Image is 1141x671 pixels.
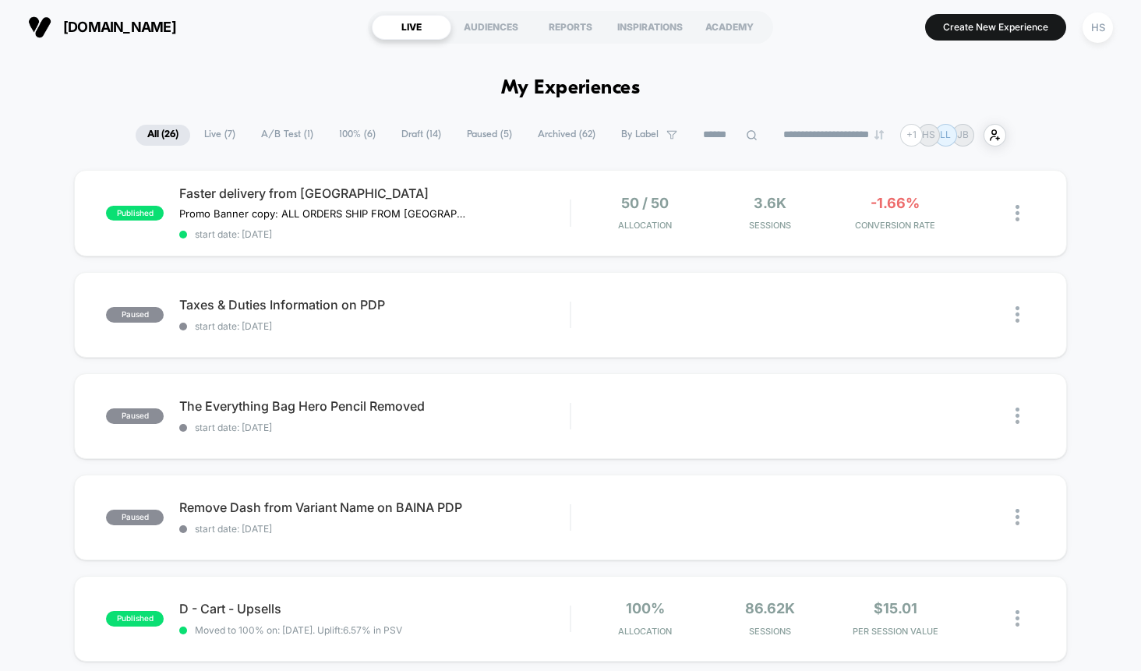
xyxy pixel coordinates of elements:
span: 100% ( 6 ) [327,125,387,146]
span: Promo Banner copy: ALL ORDERS SHIP FROM [GEOGRAPHIC_DATA] FOR FASTER DELIVERY [179,208,468,220]
span: start date: [DATE] [179,321,570,332]
div: AUDIENCES [451,15,531,40]
div: HS [1083,12,1113,43]
span: start date: [DATE] [179,422,570,433]
span: 3.6k [754,196,786,212]
div: + 1 [900,124,923,147]
span: Allocation [618,627,672,637]
button: HS [1078,12,1118,44]
span: The Everything Bag Hero Pencil Removed [179,399,570,413]
span: published [106,206,164,221]
span: Remove Dash from Variant Name on BAINA PDP [179,500,570,514]
span: published [106,611,164,627]
div: REPORTS [531,15,610,40]
span: PER SESSION VALUE [836,627,953,637]
img: close [1016,509,1019,525]
span: Draft ( 14 ) [390,125,453,146]
h1: My Experiences [501,78,641,101]
div: ACADEMY [690,15,769,40]
span: D - Cart - Upsells [179,602,570,616]
span: start date: [DATE] [179,229,570,240]
span: Allocation [618,221,672,231]
span: By Label [621,129,659,141]
button: Create New Experience [925,14,1066,41]
span: Live ( 7 ) [193,125,247,146]
p: HS [922,129,935,140]
span: $15.01 [874,601,917,617]
img: close [1016,205,1019,221]
span: [DOMAIN_NAME] [63,19,176,36]
button: [DOMAIN_NAME] [23,15,181,40]
span: Sessions [712,627,828,637]
div: LIVE [372,15,451,40]
span: Archived ( 62 ) [526,125,607,146]
span: Sessions [712,221,828,231]
div: INSPIRATIONS [610,15,690,40]
img: Visually logo [28,16,51,39]
img: close [1016,306,1019,323]
p: JB [957,129,969,140]
span: start date: [DATE] [179,524,570,535]
img: close [1016,610,1019,627]
span: CONVERSION RATE [836,221,953,231]
span: paused [106,307,164,323]
span: All ( 26 ) [136,125,190,146]
span: Faster delivery from [GEOGRAPHIC_DATA] [179,186,570,200]
span: Paused ( 5 ) [455,125,524,146]
span: -1.66% [871,196,920,212]
p: LL [940,129,951,140]
span: paused [106,510,164,525]
span: paused [106,408,164,424]
img: end [874,130,884,139]
span: 50 / 50 [621,196,669,212]
span: 100% [626,601,665,617]
img: close [1016,408,1019,424]
span: Moved to 100% on: [DATE] . Uplift: 6.57% in PSV [195,625,402,636]
span: 86.62k [745,601,795,617]
span: A/B Test ( 1 ) [249,125,325,146]
span: Taxes & Duties Information on PDP [179,298,570,312]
